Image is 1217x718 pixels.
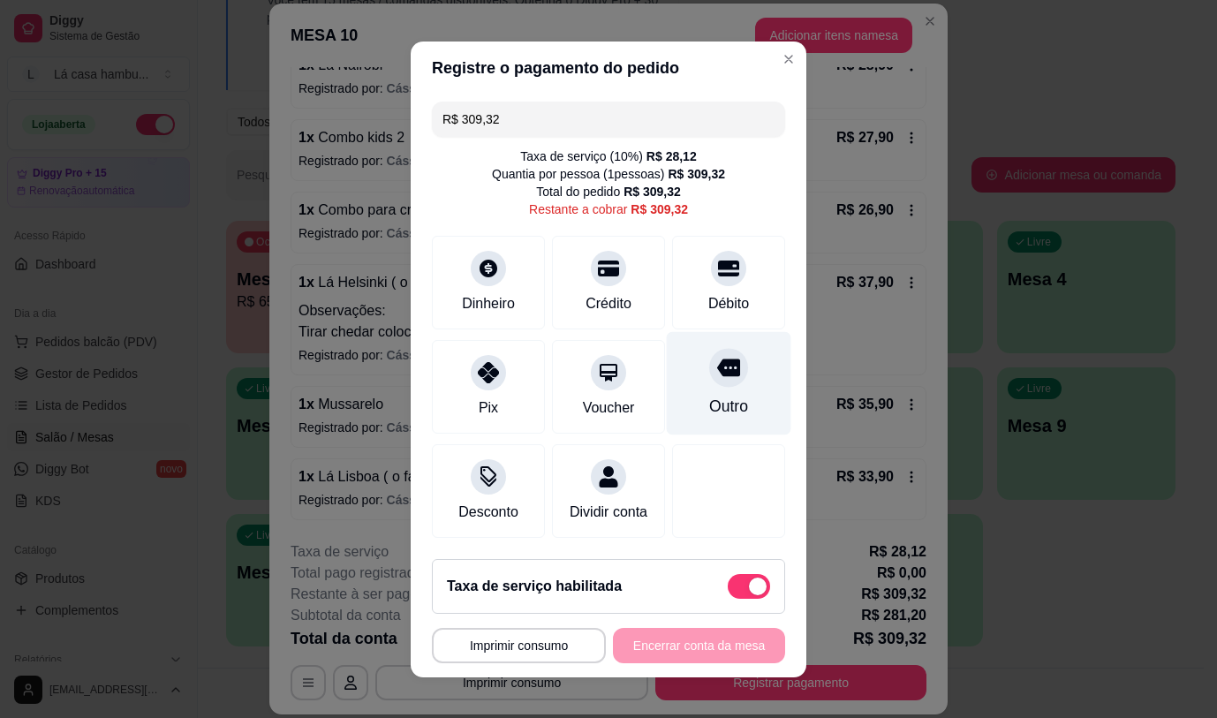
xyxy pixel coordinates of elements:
div: Desconto [458,502,518,523]
input: Ex.: hambúrguer de cordeiro [442,102,775,137]
button: Close [775,45,803,73]
div: R$ 309,32 [624,183,681,200]
div: Dividir conta [570,502,647,523]
header: Registre o pagamento do pedido [411,42,806,94]
div: Débito [708,293,749,314]
div: R$ 309,32 [631,200,688,218]
div: Dinheiro [462,293,515,314]
div: Crédito [586,293,631,314]
div: Total do pedido [536,183,681,200]
button: Imprimir consumo [432,628,606,663]
div: Outro [709,395,748,418]
div: Voucher [583,397,635,419]
div: Taxa de serviço ( 10 %) [520,147,696,165]
div: Pix [479,397,498,419]
div: Quantia por pessoa ( 1 pessoas) [492,165,725,183]
div: Restante a cobrar [529,200,688,218]
div: R$ 309,32 [668,165,725,183]
h2: Taxa de serviço habilitada [447,576,622,597]
div: R$ 28,12 [646,147,697,165]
